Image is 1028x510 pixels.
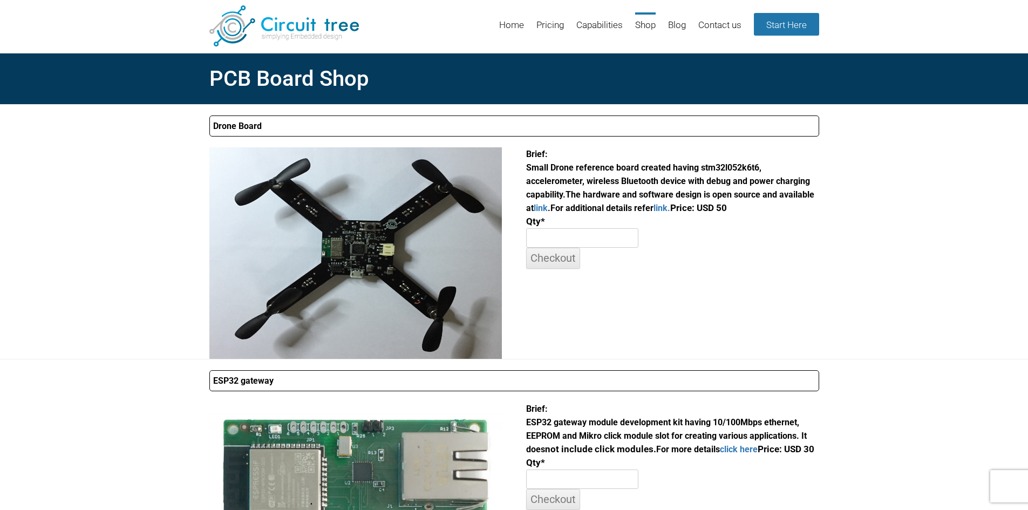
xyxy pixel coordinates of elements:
[526,404,548,414] span: Brief:
[526,248,580,269] input: Checkout
[576,12,623,47] a: Capabilities
[526,189,814,213] span: The hardware and software design is open source and available at .
[668,12,686,47] a: Blog
[526,149,810,200] span: Brief: Small Drone reference board created having stm32l052k6t6, accelerometer, wireless Bluetoot...
[209,5,359,46] img: Circuit Tree
[526,147,819,269] div: Price: USD 50 Qty
[209,115,819,137] summary: Drone Board
[720,444,758,454] a: click here
[534,203,548,213] a: link
[209,370,819,391] summary: ESP32 gateway
[698,12,741,47] a: Contact us
[635,12,656,47] a: Shop
[499,12,524,47] a: Home
[550,203,670,213] span: For additional details refer
[754,13,819,36] a: Start Here
[536,12,564,47] a: Pricing
[209,63,819,95] h1: PCB Board Shop
[653,203,670,213] a: link.
[526,404,807,454] span: ESP32 gateway module development kit having 10/100Mbps ethernet, EEPROM and Mikro click module sl...
[526,402,819,510] div: not include click modules. Price: USD 30 Qty
[656,444,758,454] span: For more details
[526,489,580,510] input: Checkout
